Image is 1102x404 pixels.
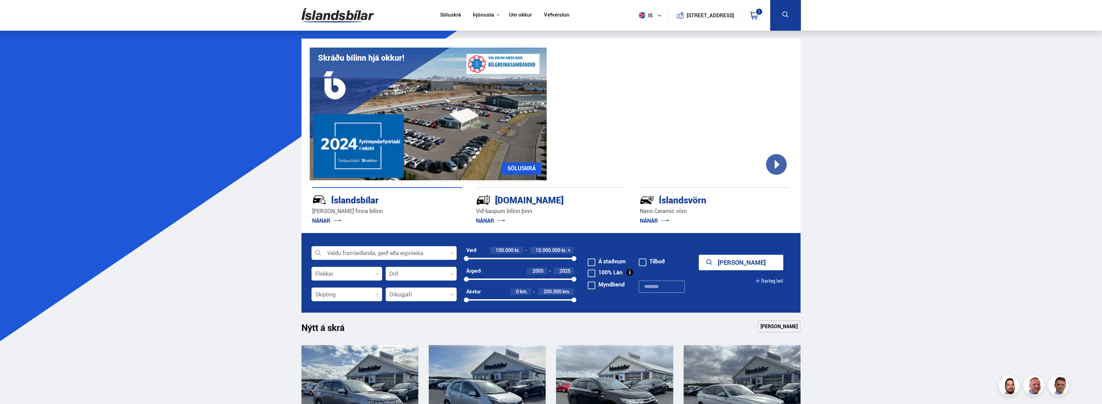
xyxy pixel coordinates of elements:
button: Þjónusta [473,12,494,18]
h1: Skráðu bílinn hjá okkur! [318,53,404,62]
span: km. [520,289,528,294]
a: Vefverslun [544,12,569,19]
span: 10.000.000 [536,247,560,253]
button: [PERSON_NAME] [699,255,783,270]
a: NÁNAR [640,217,669,224]
a: NÁNAR [476,217,505,224]
img: siFngHWaQ9KaOqBr.png [1024,376,1045,397]
span: km. [563,289,570,294]
span: kr. [515,248,520,253]
div: [DOMAIN_NAME] [476,193,602,205]
img: JRvxyua_JYH6wB4c.svg [312,193,327,207]
a: Um okkur [509,12,532,19]
a: [STREET_ADDRESS] [671,6,738,25]
label: Á staðnum [588,259,626,264]
label: Myndband [588,282,625,287]
button: [STREET_ADDRESS] [689,12,732,18]
img: FbJEzSuNWCJXmdc-.webp [1049,376,1070,397]
div: 1 [755,8,763,16]
h1: Nýtt á skrá [301,322,357,337]
div: Akstur [466,289,481,294]
button: Ítarleg leit [755,273,783,289]
img: -Svtn6bYgwAsiwNX.svg [640,193,654,207]
div: Íslandsbílar [312,193,438,205]
div: Verð [466,248,476,253]
img: svg+xml;base64,PHN2ZyB4bWxucz0iaHR0cDovL3d3dy53My5vcmcvMjAwMC9zdmciIHdpZHRoPSI1MTIiIGhlaWdodD0iNT... [639,12,645,19]
span: kr. [562,248,567,253]
a: [PERSON_NAME] [758,320,801,333]
span: 2025 [559,267,570,274]
span: 0 [516,288,519,295]
span: 2005 [533,267,544,274]
a: SÖLUSKRÁ [502,162,541,175]
img: nhp88E3Fdnt1Opn2.png [1000,376,1020,397]
p: Við kaupum bílinn þinn [476,207,626,215]
p: Nano Ceramic vörn [640,207,790,215]
button: Open LiveChat chat widget [6,3,26,23]
p: [PERSON_NAME] finna bílinn [312,207,462,215]
span: 100.000 [496,247,514,253]
div: Árgerð [466,268,481,274]
span: + [568,248,570,253]
a: NÁNAR [312,217,341,224]
button: is [636,5,667,26]
span: 200.000 [544,288,562,295]
label: Tilboð [639,259,665,264]
a: Söluskrá [440,12,461,19]
img: G0Ugv5HjCgRt.svg [301,4,374,27]
span: is [636,12,653,19]
div: Íslandsvörn [640,193,765,205]
img: eKx6w-_Home_640_.png [310,48,547,180]
img: tr5P-W3DuiFaO7aO.svg [476,193,490,207]
label: 100% Lán [588,270,623,275]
